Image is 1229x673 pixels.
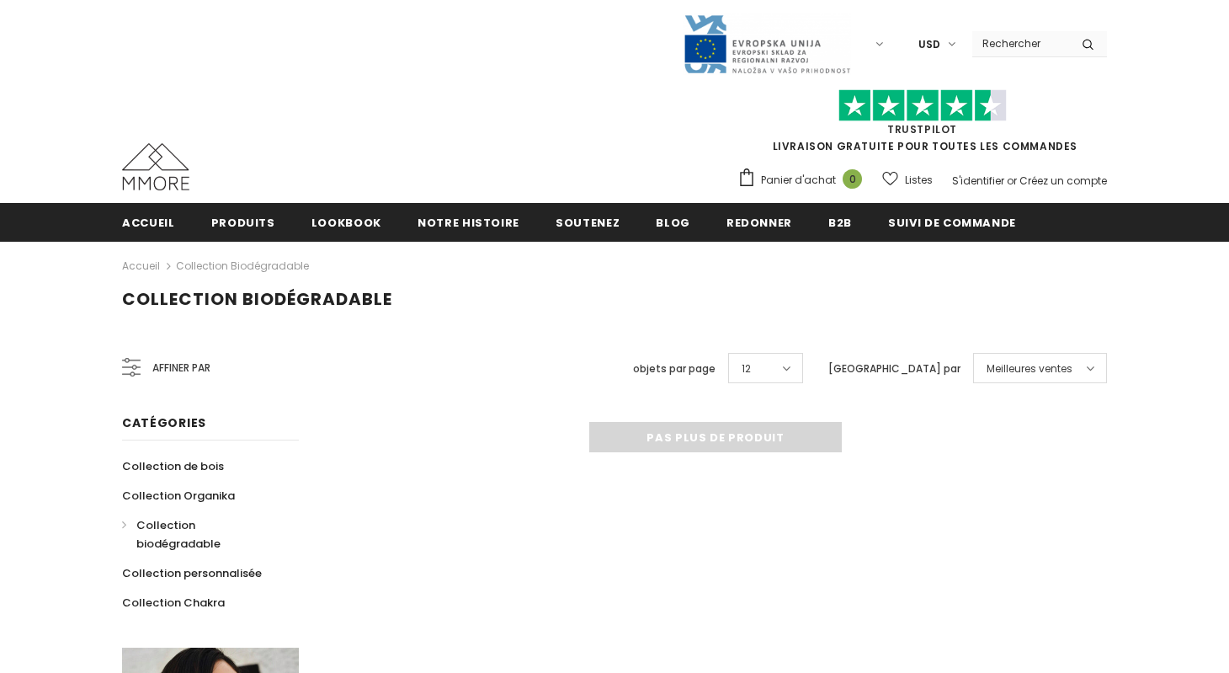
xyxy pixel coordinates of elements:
span: Collection Organika [122,488,235,504]
span: Meilleures ventes [987,361,1072,377]
a: TrustPilot [887,122,957,136]
a: Suivi de commande [888,203,1016,241]
a: Notre histoire [418,203,519,241]
img: Cas MMORE [122,143,189,190]
a: Accueil [122,256,160,276]
span: 0 [843,169,862,189]
label: [GEOGRAPHIC_DATA] par [828,361,960,377]
span: Notre histoire [418,215,519,231]
span: soutenez [556,215,620,231]
span: or [1007,174,1017,188]
span: Lookbook [311,215,381,231]
a: S'identifier [952,174,1004,188]
a: Panier d'achat 0 [737,168,870,193]
img: Faites confiance aux étoiles pilotes [838,89,1007,122]
span: Catégories [122,414,206,431]
span: USD [918,36,940,53]
span: LIVRAISON GRATUITE POUR TOUTES LES COMMANDES [737,97,1107,153]
a: Listes [882,165,933,195]
a: Javni Razpis [683,36,851,51]
span: Collection biodégradable [136,517,221,552]
input: Search Site [972,31,1069,56]
a: Lookbook [311,203,381,241]
a: Collection de bois [122,451,224,481]
span: Panier d'achat [761,172,836,189]
span: Blog [656,215,690,231]
a: Collection Chakra [122,588,225,617]
a: Produits [211,203,275,241]
span: Collection de bois [122,458,224,474]
span: Collection biodégradable [122,287,392,311]
a: Collection biodégradable [122,510,280,558]
a: Collection personnalisée [122,558,262,588]
span: Collection personnalisée [122,565,262,581]
span: Accueil [122,215,175,231]
a: Collection biodégradable [176,259,309,273]
span: B2B [828,215,852,231]
img: Javni Razpis [683,13,851,75]
span: Collection Chakra [122,595,225,611]
span: Affiner par [152,359,210,377]
span: Suivi de commande [888,215,1016,231]
a: Collection Organika [122,481,235,510]
a: Créez un compte [1019,174,1107,188]
a: Redonner [726,203,792,241]
span: Produits [211,215,275,231]
label: objets par page [633,361,716,377]
a: B2B [828,203,852,241]
a: soutenez [556,203,620,241]
a: Blog [656,203,690,241]
span: 12 [742,361,751,377]
span: Listes [905,172,933,189]
span: Redonner [726,215,792,231]
a: Accueil [122,203,175,241]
